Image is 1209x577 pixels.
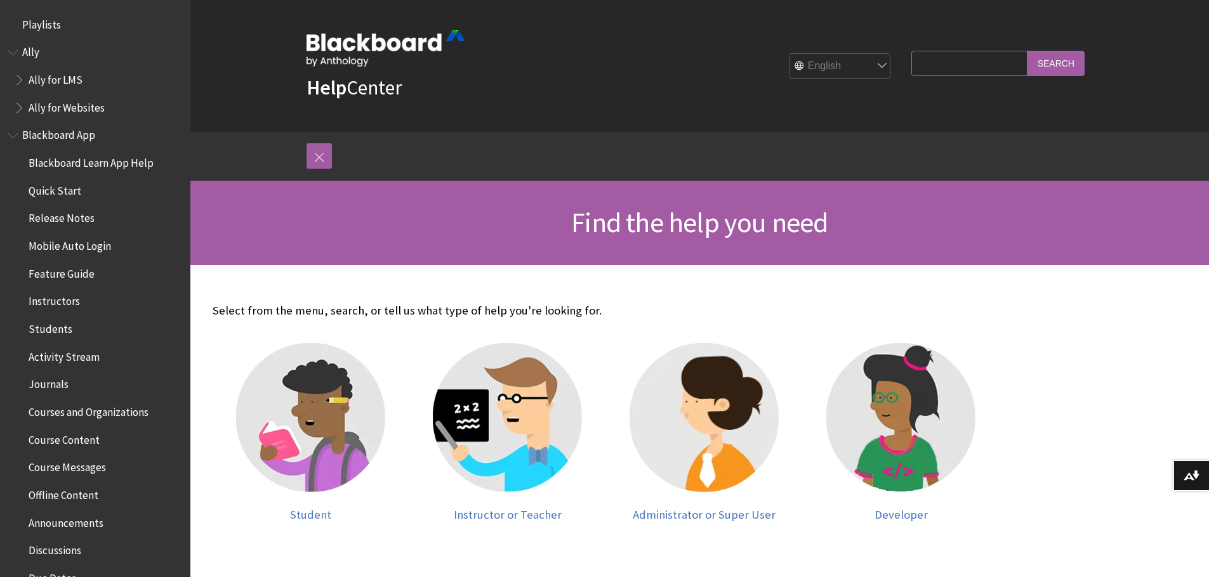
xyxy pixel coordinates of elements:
span: Administrator or Super User [633,507,776,522]
img: Student [236,343,385,492]
span: Ally for LMS [29,69,83,86]
span: Blackboard Learn App Help [29,152,154,169]
span: Instructors [29,291,80,308]
span: Release Notes [29,208,95,225]
span: Ally [22,42,39,59]
span: Playlists [22,14,61,31]
span: Quick Start [29,180,81,197]
strong: Help [307,75,347,100]
span: Courses and Organizations [29,401,149,418]
span: Course Content [29,429,100,446]
span: Activity Stream [29,346,100,363]
span: Journals [29,374,69,391]
nav: Book outline for Playlists [8,14,183,36]
span: Students [29,318,72,335]
span: Announcements [29,512,103,529]
a: Administrator Administrator or Super User [619,343,790,521]
select: Site Language Selector [789,54,891,79]
span: Feature Guide [29,263,95,280]
nav: Book outline for Anthology Ally Help [8,42,183,119]
span: Blackboard App [22,125,95,142]
span: Course Messages [29,457,106,474]
a: Instructor Instructor or Teacher [422,343,593,521]
span: Ally for Websites [29,97,105,114]
span: Developer [875,507,928,522]
input: Search [1027,51,1085,75]
img: Administrator [630,343,779,492]
span: Instructor or Teacher [454,507,562,522]
p: Select from the menu, search, or tell us what type of help you're looking for. [213,302,1000,319]
a: HelpCenter [307,75,402,100]
span: Find the help you need [571,205,828,240]
span: Offline Content [29,484,98,502]
a: Student Student [225,343,397,521]
img: Blackboard by Anthology [307,30,465,67]
img: Instructor [433,343,582,492]
span: Mobile Auto Login [29,235,111,252]
span: Student [290,507,331,522]
span: Discussions [29,540,81,557]
a: Developer [816,343,987,521]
